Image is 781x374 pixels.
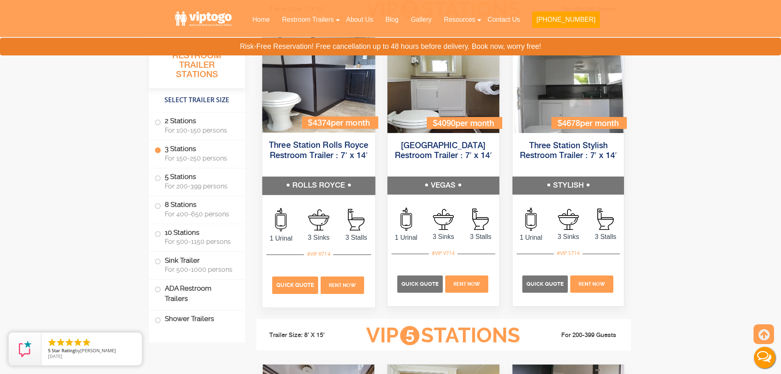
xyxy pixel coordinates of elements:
li: Trailer Size: 8' X 15' [262,323,354,348]
span: 1 Urinal [387,233,425,243]
div: #VIP R714 [304,249,333,259]
span: Quick Quote [276,282,314,288]
span: For 200-399 persons [165,182,235,190]
label: Sink Trailer [155,252,239,277]
img: an icon of urinal [275,208,287,232]
label: 3 Stations [155,140,239,166]
button: [PHONE_NUMBER] [532,11,599,28]
span: Rent Now [453,281,480,287]
label: 2 Stations [155,112,239,138]
label: Shower Trailers [155,310,239,328]
li:  [73,337,83,347]
h3: All Portable Restroom Trailer Stations [149,39,245,88]
h4: Select Trailer Size [149,92,245,108]
span: 5 [400,326,419,345]
span: per month [455,119,494,128]
span: 1 Urinal [262,234,300,243]
div: $4090 [427,117,502,129]
a: Quick Quote [522,280,569,287]
span: Quick Quote [526,281,564,287]
img: Review Rating [17,341,33,357]
span: Quick Quote [401,281,439,287]
span: 3 Stalls [587,232,624,242]
span: 5 [48,347,50,353]
span: [PERSON_NAME] [80,347,116,353]
span: For 500-1000 persons [165,266,235,273]
a: Rent Now [319,281,365,288]
img: an icon of sink [433,209,454,230]
li:  [82,337,91,347]
img: an icon of Stall [597,209,614,230]
h5: ROLLS ROYCE [262,177,375,195]
a: About Us [340,11,379,29]
a: Gallery [405,11,438,29]
span: Star Rating [52,347,75,353]
h5: VEGAS [387,177,499,195]
div: #VIP S714 [554,248,583,259]
h5: STYLISH [512,177,624,195]
a: Quick Quote [272,281,319,288]
span: Rent Now [329,282,356,288]
a: Resources [438,11,481,29]
div: $4678 [551,117,627,129]
span: For 150-250 persons [165,154,235,162]
img: an icon of urinal [525,208,537,231]
a: Restroom Trailers [276,11,340,29]
li:  [56,337,66,347]
li:  [64,337,74,347]
span: For 500-1150 persons [165,238,235,246]
a: Three Station Rolls Royce Restroom Trailer : 7′ x 14′ [269,142,368,160]
span: 3 Sinks [550,232,587,242]
a: Rent Now [444,280,489,287]
span: 3 Stalls [462,232,499,242]
a: Rent Now [569,280,614,287]
div: #VIP V714 [429,248,458,259]
img: Side view of three station restroom trailer with three separate doors with signs [262,37,375,133]
span: per month [580,119,619,128]
span: 3 Stalls [337,233,375,243]
a: [GEOGRAPHIC_DATA] Restroom Trailer : 7′ x 14′ [395,142,492,160]
div: $4374 [302,117,378,128]
img: an icon of sink [558,209,579,230]
img: an icon of Stall [348,209,364,231]
label: 10 Stations [155,224,239,250]
span: by [48,348,135,354]
a: [PHONE_NUMBER] [526,11,606,33]
li:  [47,337,57,347]
span: For 100-150 persons [165,126,235,134]
label: 8 Stations [155,196,239,222]
label: ADA Restroom Trailers [155,280,239,307]
span: 3 Sinks [425,232,462,242]
a: Home [246,11,276,29]
h3: VIP Stations [353,324,533,347]
a: Contact Us [481,11,526,29]
button: Live Chat [748,341,781,374]
img: an icon of Stall [472,209,489,230]
a: Quick Quote [397,280,444,287]
img: Side view of three station restroom trailer with three separate doors with signs [387,39,499,133]
img: Side view of three station restroom trailer with three separate doors with signs [512,39,624,133]
span: [DATE] [48,353,62,359]
a: Blog [379,11,405,29]
span: Rent Now [578,281,605,287]
span: 1 Urinal [512,233,550,243]
li: For 200-399 Guests [533,330,625,340]
img: an icon of sink [308,209,329,231]
span: per month [330,119,369,128]
img: an icon of urinal [401,208,412,231]
span: 3 Sinks [300,232,337,242]
a: Three Station Stylish Restroom Trailer : 7′ x 14′ [520,142,617,160]
label: 5 Stations [155,168,239,194]
span: For 400-650 persons [165,210,235,218]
